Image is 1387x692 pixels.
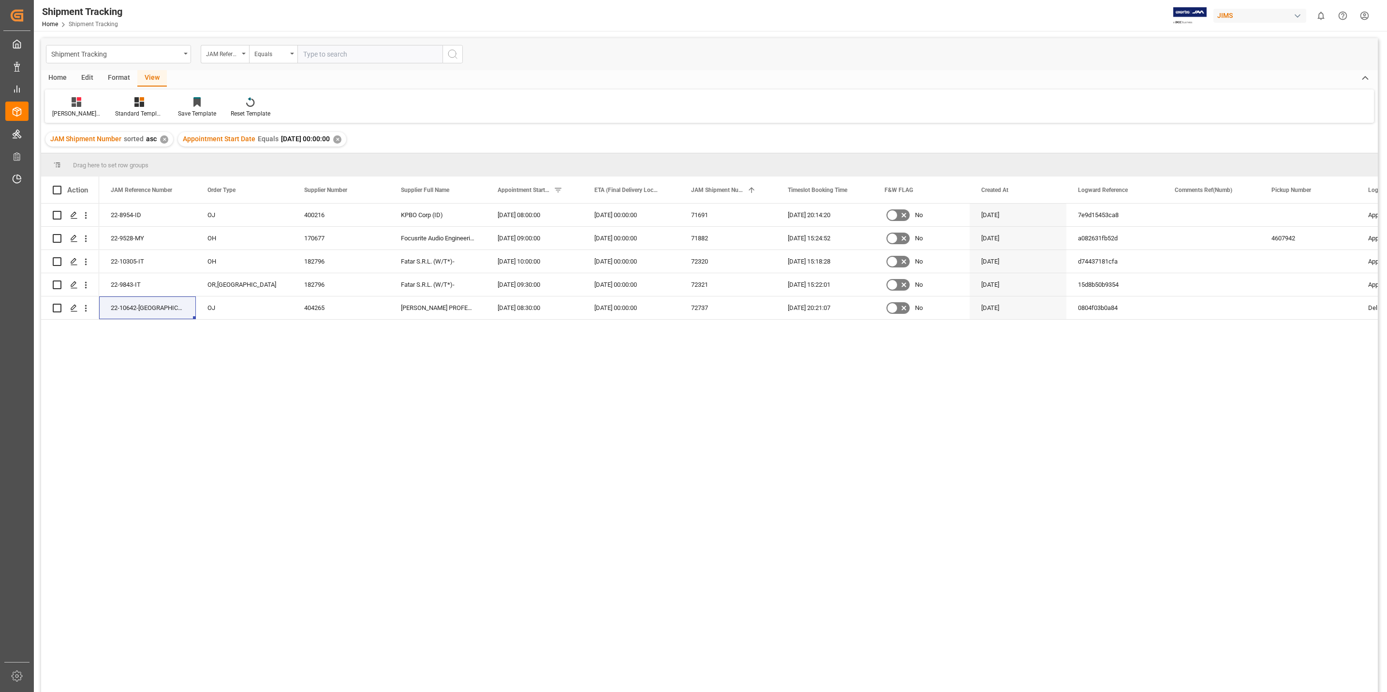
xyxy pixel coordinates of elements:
[1173,7,1207,24] img: Exertis%20JAM%20-%20Email%20Logo.jpg_1722504956.jpg
[970,273,1066,296] div: [DATE]
[1332,5,1354,27] button: Help Center
[915,297,923,319] span: No
[297,45,443,63] input: Type to search
[196,204,293,226] div: OJ
[73,162,148,169] span: Drag here to set row groups
[776,296,873,319] div: [DATE] 20:21:07
[124,135,144,143] span: sorted
[970,296,1066,319] div: [DATE]
[207,187,236,193] span: Order Type
[52,109,101,118] div: [PERSON_NAME] shipment tracking
[915,274,923,296] span: No
[1175,187,1232,193] span: Comments Ref(Numb)
[389,227,486,250] div: Focusrite Audio Engineering (W/T*)-
[201,45,249,63] button: open menu
[679,273,776,296] div: 72321
[333,135,341,144] div: ✕
[776,227,873,250] div: [DATE] 15:24:52
[41,204,99,227] div: Press SPACE to select this row.
[981,187,1008,193] span: Created At
[50,135,121,143] span: JAM Shipment Number
[115,109,163,118] div: Standard Templates
[183,135,255,143] span: Appointment Start Date
[679,204,776,226] div: 71691
[970,204,1066,226] div: [DATE]
[42,21,58,28] a: Home
[99,250,196,273] div: 22-10305-IT
[1066,296,1163,319] div: 0804f03b0a84
[99,204,196,226] div: 22-8954-ID
[486,204,583,226] div: [DATE] 08:00:00
[594,187,659,193] span: ETA (Final Delivery Location)
[486,273,583,296] div: [DATE] 09:30:00
[293,296,389,319] div: 404265
[51,47,180,59] div: Shipment Tracking
[293,204,389,226] div: 400216
[776,204,873,226] div: [DATE] 20:14:20
[583,250,679,273] div: [DATE] 00:00:00
[46,45,191,63] button: open menu
[915,204,923,226] span: No
[1310,5,1332,27] button: show 0 new notifications
[99,296,196,319] div: 22-10642-[GEOGRAPHIC_DATA]
[196,250,293,273] div: OH
[788,187,847,193] span: Timeslot Booking Time
[1271,187,1311,193] span: Pickup Number
[401,187,449,193] span: Supplier Full Name
[160,135,168,144] div: ✕
[42,4,122,19] div: Shipment Tracking
[1066,227,1163,250] div: a082631fb52d
[101,70,137,87] div: Format
[776,273,873,296] div: [DATE] 15:22:01
[389,204,486,226] div: KPBO Corp (ID)
[1078,187,1128,193] span: Logward Reference
[281,135,330,143] span: [DATE] 00:00:00
[691,187,743,193] span: JAM Shipment Number
[1066,273,1163,296] div: 15d8b50b9354
[389,296,486,319] div: [PERSON_NAME] PROFESSIONAL, INC - 212
[137,70,167,87] div: View
[498,187,550,193] span: Appointment Start Date
[254,47,287,59] div: Equals
[258,135,279,143] span: Equals
[41,227,99,250] div: Press SPACE to select this row.
[1213,6,1310,25] button: JIMS
[111,187,172,193] span: JAM Reference Number
[776,250,873,273] div: [DATE] 15:18:28
[41,296,99,320] div: Press SPACE to select this row.
[146,135,157,143] span: asc
[583,227,679,250] div: [DATE] 00:00:00
[389,250,486,273] div: Fatar S.R.L. (W/T*)-
[486,296,583,319] div: [DATE] 08:30:00
[293,250,389,273] div: 182796
[99,227,196,250] div: 22-9528-MY
[679,250,776,273] div: 72320
[970,250,1066,273] div: [DATE]
[99,273,196,296] div: 22-9843-IT
[196,296,293,319] div: OJ
[1066,204,1163,226] div: 7e9d15453ca8
[679,296,776,319] div: 72737
[443,45,463,63] button: search button
[293,227,389,250] div: 170677
[231,109,270,118] div: Reset Template
[196,227,293,250] div: OH
[1066,250,1163,273] div: d74437181cfa
[583,204,679,226] div: [DATE] 00:00:00
[583,296,679,319] div: [DATE] 00:00:00
[41,70,74,87] div: Home
[915,250,923,273] span: No
[41,273,99,296] div: Press SPACE to select this row.
[1260,227,1357,250] div: 4607942
[304,187,347,193] span: Supplier Number
[41,250,99,273] div: Press SPACE to select this row.
[679,227,776,250] div: 71882
[206,47,239,59] div: JAM Reference Number
[293,273,389,296] div: 182796
[486,227,583,250] div: [DATE] 09:00:00
[1213,9,1306,23] div: JIMS
[178,109,216,118] div: Save Template
[885,187,913,193] span: F&W FLAG
[389,273,486,296] div: Fatar S.R.L. (W/T*)-
[486,250,583,273] div: [DATE] 10:00:00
